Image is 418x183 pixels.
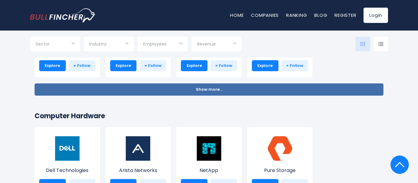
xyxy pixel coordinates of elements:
input: Selection [197,39,236,50]
a: Dell Technologies [39,148,95,174]
span: Sector [35,41,50,47]
button: Show more... [35,83,383,96]
p: NetApp [181,167,237,174]
a: Explore [39,60,66,71]
img: ANET.png [126,136,150,161]
a: Explore [181,60,207,71]
a: + Follow [282,60,308,71]
span: Show more... [196,87,222,92]
img: bullfincher logo [30,8,96,22]
input: Selection [143,39,182,50]
img: icon-comp-list-view.svg [378,42,383,46]
img: icon-comp-grid.svg [360,42,365,46]
span: Revenue [197,41,216,47]
h2: Computer Hardware [35,111,383,121]
a: Blog [314,12,327,18]
a: Login [364,8,388,23]
a: Explore [252,60,278,71]
input: Selection [89,39,129,50]
a: Arista Networks [110,148,166,174]
p: Pure Storage [252,167,308,174]
a: Go to homepage [30,8,96,22]
a: + Follow [69,60,95,71]
input: Selection [35,39,75,50]
a: + Follow [140,60,166,71]
p: Arista Networks [110,167,166,174]
span: Industry [89,41,106,47]
a: Ranking [286,12,307,18]
a: Pure Storage [252,148,308,174]
a: Companies [251,12,279,18]
span: Employees [143,41,166,47]
a: Register [334,12,356,18]
img: DELL.png [55,136,80,161]
img: PSTG.png [268,136,292,161]
img: NTAP.jpeg [197,136,221,161]
a: Explore [110,60,137,71]
a: + Follow [211,60,237,71]
a: Home [230,12,244,18]
a: NetApp [181,148,237,174]
p: Dell Technologies [39,167,95,174]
